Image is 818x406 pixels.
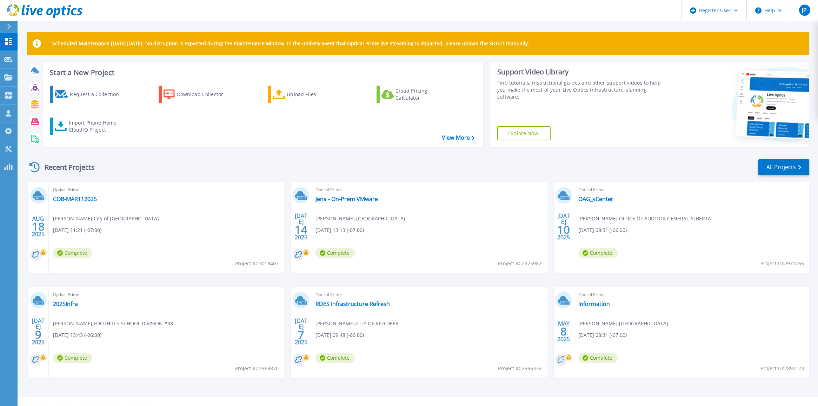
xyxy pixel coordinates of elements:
[295,227,307,233] span: 14
[177,87,233,101] div: Download Collector
[53,195,97,202] a: COB-MAR112025
[70,87,126,101] div: Request a Collection
[760,365,804,372] span: Project ID: 2890123
[578,248,618,258] span: Complete
[578,195,613,202] a: OAG_vCenter
[315,353,355,363] span: Complete
[53,226,101,234] span: [DATE] 11:21 (-07:00)
[53,248,92,258] span: Complete
[315,215,405,222] span: [PERSON_NAME] , [GEOGRAPHIC_DATA]
[35,332,41,338] span: 9
[578,186,805,194] span: Optical Prime
[578,215,711,222] span: [PERSON_NAME] , OFFICE OF AUDITOR GENERAL ALBERTA
[578,226,627,234] span: [DATE] 08:51 (-06:00)
[294,214,308,239] div: [DATE] 2025
[498,365,541,372] span: Project ID: 2966339
[159,86,237,103] a: Download Collector
[27,159,104,176] div: Recent Projects
[53,300,78,307] a: 2025Infra
[53,331,101,339] span: [DATE] 13:43 (-06:00)
[377,86,455,103] a: Cloud Pricing Calculator
[52,41,529,46] p: Scheduled Maintenance [DATE][DATE]: No disruption is expected during the maintenance window. In t...
[498,260,541,267] span: Project ID: 2975982
[32,214,45,239] div: AUG 2025
[235,260,279,267] span: Project ID: 3019407
[298,332,304,338] span: 7
[315,195,378,202] a: Jena - On-Prem VMware
[497,79,661,100] div: Find tutorials, instructional guides and other support videos to help you make the most of your L...
[802,7,807,13] span: JP
[578,331,627,339] span: [DATE] 08:31 (-07:00)
[578,353,618,363] span: Complete
[758,159,809,175] a: All Projects
[557,319,570,344] div: MAY 2025
[50,86,128,103] a: Request a Collection
[497,126,551,140] a: Explore Now!
[268,86,346,103] a: Upload Files
[315,300,390,307] a: RDES Infrastructure Refresh
[32,319,45,344] div: [DATE] 2025
[578,291,805,299] span: Optical Prime
[53,291,280,299] span: Optical Prime
[287,87,343,101] div: Upload Files
[497,67,661,76] div: Support Video Library
[560,328,567,334] span: 8
[442,134,474,141] a: View More
[235,365,279,372] span: Project ID: 2969870
[578,320,668,327] span: [PERSON_NAME] , [GEOGRAPHIC_DATA]
[53,186,280,194] span: Optical Prime
[53,320,173,327] span: [PERSON_NAME] , FOOTHILLS SCHOOL DIVISION #38
[315,248,355,258] span: Complete
[578,300,610,307] a: Information
[315,226,364,234] span: [DATE] 13:13 (-07:00)
[50,69,474,76] h3: Start a New Project
[760,260,804,267] span: Project ID: 2971065
[294,319,308,344] div: [DATE] 2025
[557,214,570,239] div: [DATE] 2025
[32,224,45,229] span: 18
[69,119,124,133] div: Import Phone Home CloudIQ Project
[315,331,364,339] span: [DATE] 09:48 (-06:00)
[557,227,570,233] span: 10
[53,215,159,222] span: [PERSON_NAME] , City of [GEOGRAPHIC_DATA]
[53,353,92,363] span: Complete
[315,291,542,299] span: Optical Prime
[315,186,542,194] span: Optical Prime
[315,320,399,327] span: [PERSON_NAME] , CITY OF RED DEER
[395,87,452,101] div: Cloud Pricing Calculator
